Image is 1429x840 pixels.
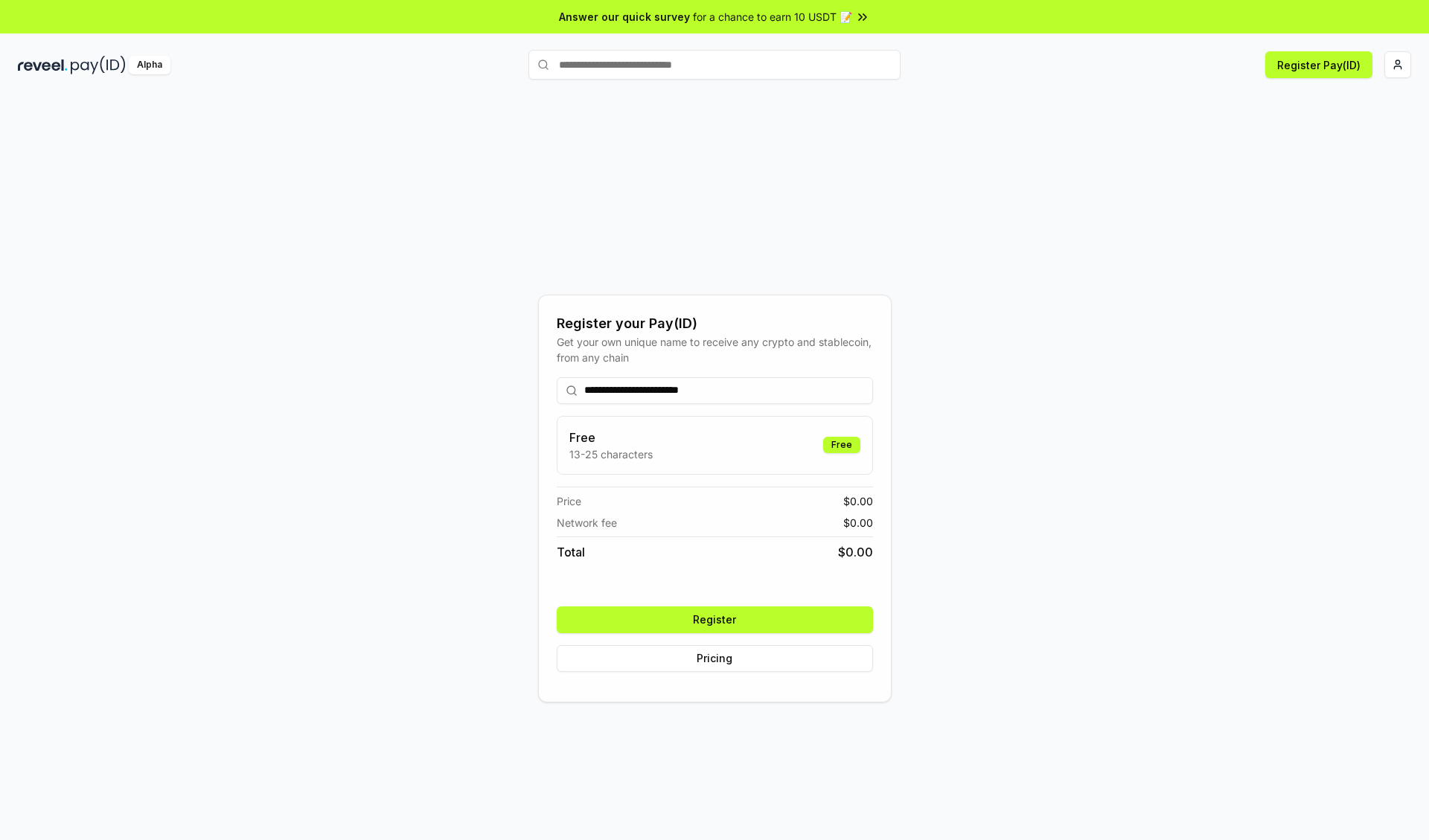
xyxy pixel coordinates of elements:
[559,9,690,25] span: Answer our quick survey
[557,493,581,509] span: Price
[129,56,170,74] div: Alpha
[843,515,873,530] span: $ 0.00
[557,313,873,334] div: Register your Pay(ID)
[823,437,860,453] div: Free
[18,56,68,74] img: reveel_dark
[693,9,852,25] span: for a chance to earn 10 USDT 📝
[557,543,585,561] span: Total
[838,543,873,561] span: $ 0.00
[557,515,617,530] span: Network fee
[1265,51,1372,78] button: Register Pay(ID)
[843,493,873,509] span: $ 0.00
[557,606,873,633] button: Register
[557,334,873,365] div: Get your own unique name to receive any crypto and stablecoin, from any chain
[569,429,653,446] h3: Free
[569,446,653,462] p: 13-25 characters
[557,645,873,672] button: Pricing
[71,56,126,74] img: pay_id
